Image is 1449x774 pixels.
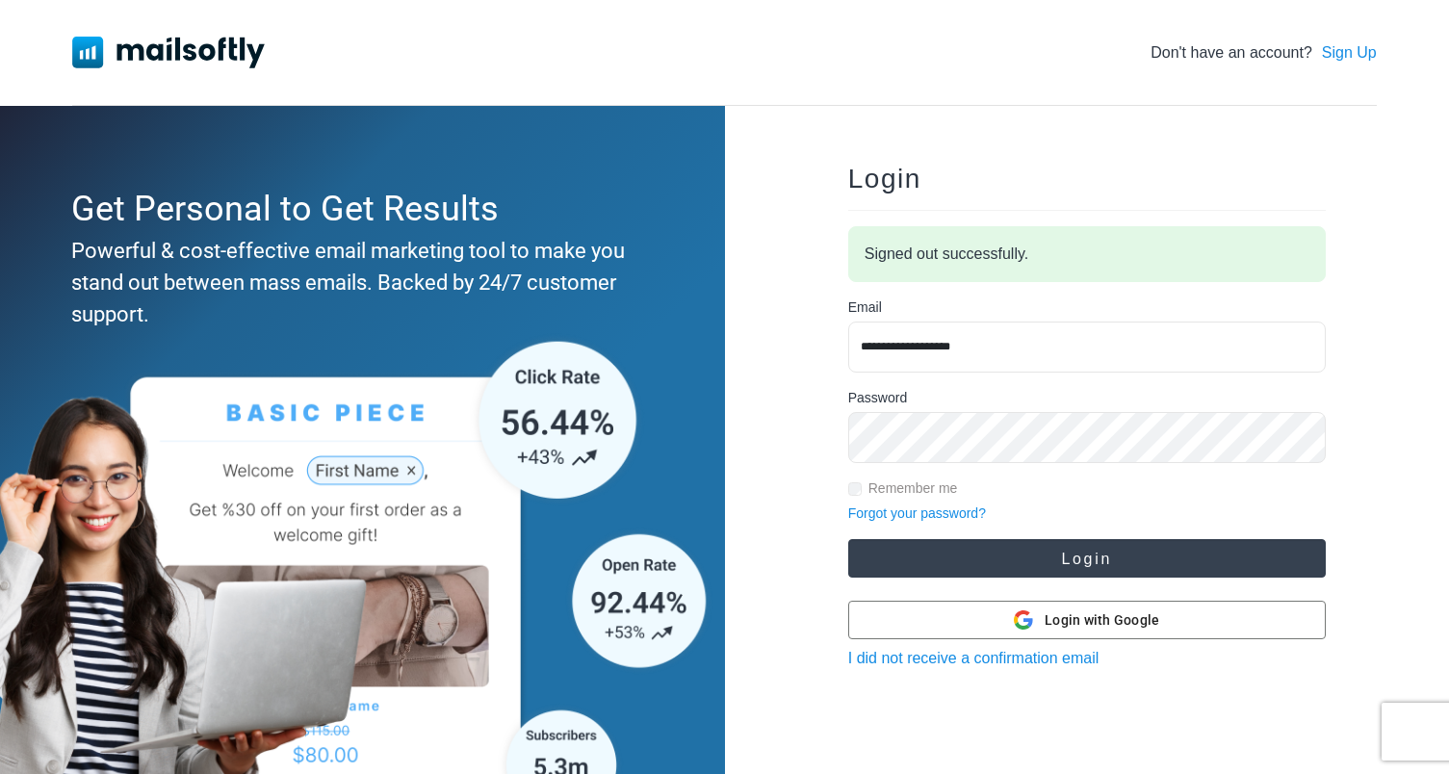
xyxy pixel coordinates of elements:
[72,37,265,67] img: Mailsoftly
[848,601,1326,639] button: Login with Google
[71,235,643,330] div: Powerful & cost-effective email marketing tool to make you stand out between mass emails. Backed ...
[848,505,986,521] a: Forgot your password?
[848,297,882,318] label: Email
[868,478,958,499] label: Remember me
[848,388,907,408] label: Password
[848,164,921,193] span: Login
[71,183,643,235] div: Get Personal to Get Results
[1045,610,1159,631] span: Login with Google
[848,650,1100,666] a: I did not receive a confirmation email
[848,539,1326,578] button: Login
[848,226,1326,282] div: Signed out successfully.
[1151,41,1377,64] div: Don't have an account?
[1322,41,1377,64] a: Sign Up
